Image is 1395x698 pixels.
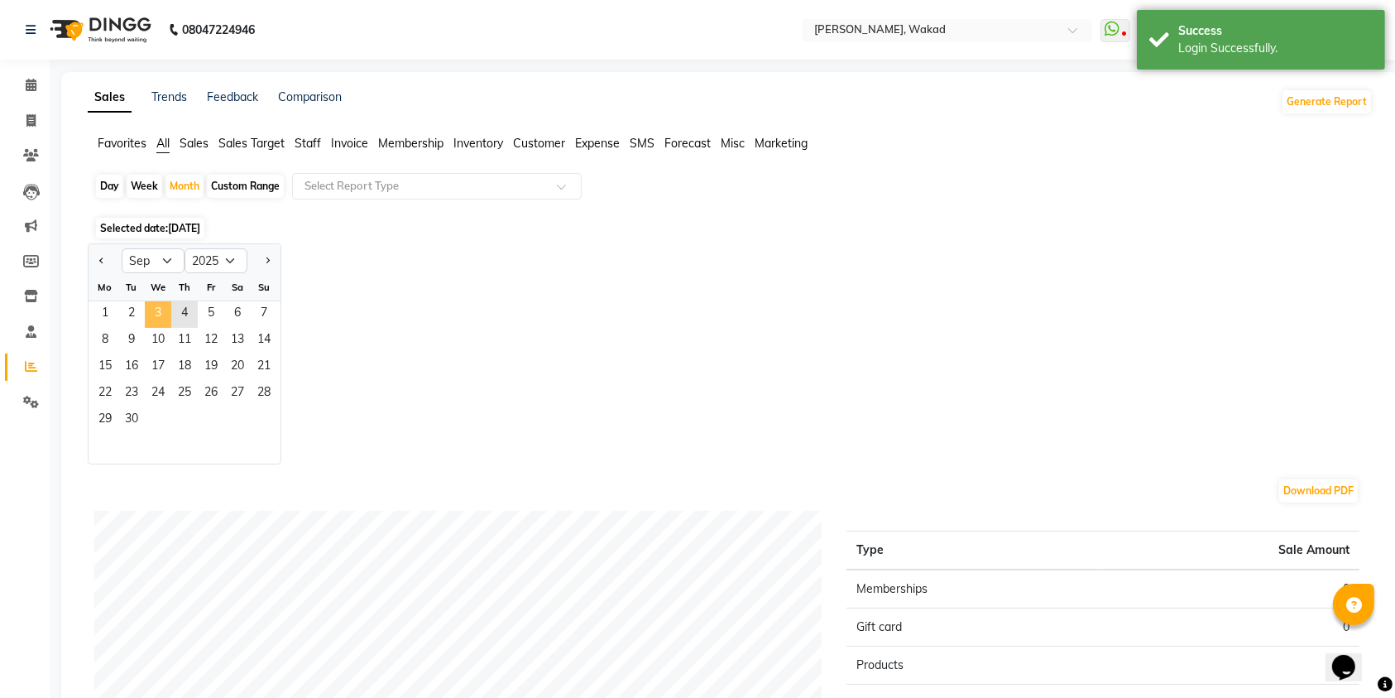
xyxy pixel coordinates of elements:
[453,136,503,151] span: Inventory
[127,175,162,198] div: Week
[118,301,145,328] span: 2
[1103,570,1359,609] td: 0
[180,136,209,151] span: Sales
[664,136,711,151] span: Forecast
[224,354,251,381] span: 20
[630,136,654,151] span: SMS
[198,381,224,407] div: Friday, September 26, 2025
[207,89,258,104] a: Feedback
[92,354,118,381] div: Monday, September 15, 2025
[1282,90,1371,113] button: Generate Report
[92,328,118,354] span: 8
[171,328,198,354] span: 11
[1103,532,1359,570] th: Sale Amount
[168,222,200,234] span: [DATE]
[198,301,224,328] div: Friday, September 5, 2025
[96,175,123,198] div: Day
[251,301,277,328] span: 7
[151,89,187,104] a: Trends
[1279,479,1358,503] button: Download PDF
[96,218,204,238] span: Selected date:
[118,301,145,328] div: Tuesday, September 2, 2025
[92,301,118,328] div: Monday, September 1, 2025
[224,301,251,328] div: Saturday, September 6, 2025
[198,328,224,354] div: Friday, September 12, 2025
[92,328,118,354] div: Monday, September 8, 2025
[171,274,198,301] div: Th
[42,7,156,53] img: logo
[118,328,145,354] div: Tuesday, September 9, 2025
[92,301,118,328] span: 1
[251,328,277,354] div: Sunday, September 14, 2025
[118,354,145,381] div: Tuesday, September 16, 2025
[145,328,171,354] div: Wednesday, September 10, 2025
[182,7,255,53] b: 08047224946
[92,407,118,434] span: 29
[118,407,145,434] div: Tuesday, September 30, 2025
[721,136,745,151] span: Misc
[145,301,171,328] div: Wednesday, September 3, 2025
[1325,632,1378,681] iframe: chat widget
[261,248,274,274] button: Next month
[251,301,277,328] div: Sunday, September 7, 2025
[171,328,198,354] div: Thursday, September 11, 2025
[846,570,1103,609] td: Memberships
[185,248,247,273] select: Select year
[198,381,224,407] span: 26
[224,354,251,381] div: Saturday, September 20, 2025
[145,354,171,381] span: 17
[92,381,118,407] span: 22
[145,301,171,328] span: 3
[278,89,342,104] a: Comparison
[1103,609,1359,647] td: 0
[156,136,170,151] span: All
[846,609,1103,647] td: Gift card
[198,301,224,328] span: 5
[165,175,204,198] div: Month
[251,381,277,407] div: Sunday, September 28, 2025
[118,354,145,381] span: 16
[88,83,132,113] a: Sales
[145,328,171,354] span: 10
[331,136,368,151] span: Invoice
[224,301,251,328] span: 6
[171,301,198,328] div: Thursday, September 4, 2025
[92,381,118,407] div: Monday, September 22, 2025
[513,136,565,151] span: Customer
[218,136,285,151] span: Sales Target
[251,328,277,354] span: 14
[251,354,277,381] span: 21
[755,136,808,151] span: Marketing
[171,301,198,328] span: 4
[95,248,108,274] button: Previous month
[1178,40,1373,57] div: Login Successfully.
[575,136,620,151] span: Expense
[224,328,251,354] span: 13
[171,354,198,381] div: Thursday, September 18, 2025
[92,274,118,301] div: Mo
[145,354,171,381] div: Wednesday, September 17, 2025
[198,354,224,381] div: Friday, September 19, 2025
[251,274,277,301] div: Su
[224,381,251,407] div: Saturday, September 27, 2025
[145,381,171,407] div: Wednesday, September 24, 2025
[846,647,1103,685] td: Products
[198,328,224,354] span: 12
[171,354,198,381] span: 18
[207,175,284,198] div: Custom Range
[118,407,145,434] span: 30
[1178,22,1373,40] div: Success
[118,274,145,301] div: Tu
[145,381,171,407] span: 24
[1103,647,1359,685] td: 0
[171,381,198,407] span: 25
[98,136,146,151] span: Favorites
[224,274,251,301] div: Sa
[92,354,118,381] span: 15
[378,136,443,151] span: Membership
[198,354,224,381] span: 19
[224,381,251,407] span: 27
[171,381,198,407] div: Thursday, September 25, 2025
[198,274,224,301] div: Fr
[846,532,1103,570] th: Type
